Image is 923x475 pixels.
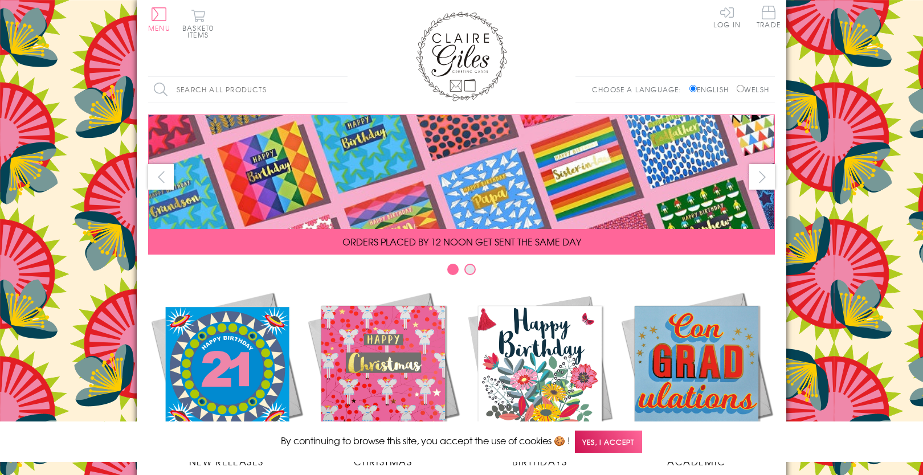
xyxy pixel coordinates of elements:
[336,77,348,103] input: Search
[182,9,214,38] button: Basket0 items
[148,263,775,281] div: Carousel Pagination
[737,84,769,95] label: Welsh
[148,77,348,103] input: Search all products
[618,289,775,468] a: Academic
[148,7,170,31] button: Menu
[148,23,170,33] span: Menu
[689,85,697,92] input: English
[737,85,744,92] input: Welsh
[689,84,734,95] label: English
[461,289,618,468] a: Birthdays
[749,164,775,190] button: next
[416,11,507,101] img: Claire Giles Greetings Cards
[592,84,687,95] p: Choose a language:
[148,164,174,190] button: prev
[575,431,642,453] span: Yes, I accept
[464,264,476,275] button: Carousel Page 2
[447,264,459,275] button: Carousel Page 1 (Current Slide)
[713,6,741,28] a: Log In
[187,23,214,40] span: 0 items
[757,6,781,28] span: Trade
[305,289,461,468] a: Christmas
[148,289,305,468] a: New Releases
[342,235,581,248] span: ORDERS PLACED BY 12 NOON GET SENT THE SAME DAY
[757,6,781,30] a: Trade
